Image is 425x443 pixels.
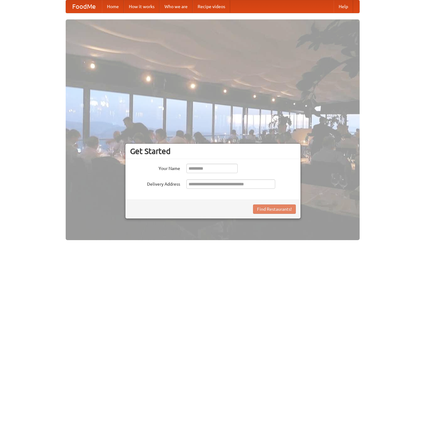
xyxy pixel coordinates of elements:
[102,0,124,13] a: Home
[334,0,353,13] a: Help
[159,0,193,13] a: Who we are
[253,204,296,214] button: Find Restaurants!
[130,147,296,156] h3: Get Started
[193,0,230,13] a: Recipe videos
[130,179,180,187] label: Delivery Address
[130,164,180,172] label: Your Name
[124,0,159,13] a: How it works
[66,0,102,13] a: FoodMe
